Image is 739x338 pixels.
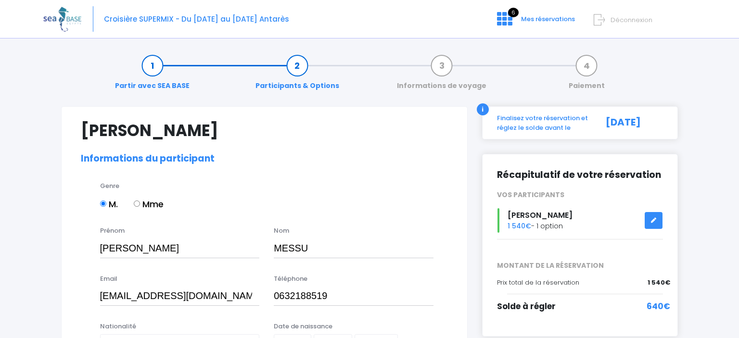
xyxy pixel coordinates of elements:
[595,113,671,132] div: [DATE]
[100,226,125,236] label: Prénom
[489,18,581,27] a: 6 Mes réservations
[251,61,344,91] a: Participants & Options
[490,208,671,233] div: - 1 option
[110,61,194,91] a: Partir avec SEA BASE
[81,153,448,164] h2: Informations du participant
[134,200,140,207] input: Mme
[100,322,136,331] label: Nationalité
[274,274,307,284] label: Téléphone
[81,121,448,140] h1: [PERSON_NAME]
[100,198,118,211] label: M.
[392,61,491,91] a: Informations de voyage
[104,14,289,24] span: Croisière SUPERMIX - Du [DATE] au [DATE] Antarès
[134,198,164,211] label: Mme
[497,300,556,312] span: Solde à régler
[497,169,663,181] h2: Récapitulatif de votre réservation
[477,103,489,115] div: i
[490,190,671,200] div: VOS PARTICIPANTS
[564,61,610,91] a: Paiement
[647,300,670,313] span: 640€
[497,278,579,287] span: Prix total de la réservation
[100,200,106,207] input: M.
[274,322,332,331] label: Date de naissance
[100,274,117,284] label: Email
[648,278,670,288] span: 1 540€
[490,261,671,271] span: MONTANT DE LA RÉSERVATION
[274,226,289,236] label: Nom
[100,181,119,191] label: Genre
[508,210,573,221] span: [PERSON_NAME]
[521,14,575,24] span: Mes réservations
[490,113,595,132] div: Finalisez votre réservation et réglez le solde avant le
[611,15,652,25] span: Déconnexion
[508,221,531,231] span: 1 540€
[508,8,519,17] span: 6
